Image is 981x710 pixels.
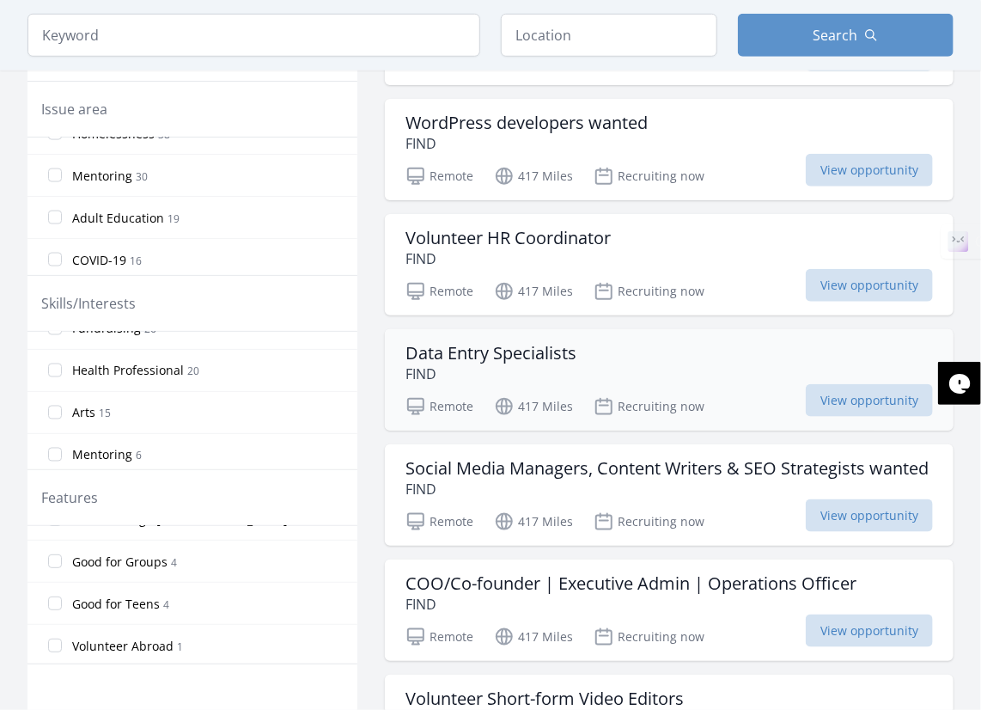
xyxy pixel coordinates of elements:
h3: Volunteer Short-form Video Editors [405,689,684,709]
p: Remote [405,166,473,187]
span: Volunteer Abroad [72,638,174,655]
span: Adult Education [72,210,164,227]
p: Remote [405,396,473,417]
p: FIND [405,479,929,499]
span: 4 [171,555,177,570]
span: View opportunity [806,384,933,417]
a: Data Entry Specialists FIND Remote 417 Miles Recruiting now View opportunity [385,329,954,431]
h3: Data Entry Specialists [405,343,576,364]
p: Recruiting now [594,511,704,532]
input: Mentoring 6 [48,448,62,462]
input: Arts 15 [48,406,62,419]
p: Remote [405,627,473,647]
span: View opportunity [806,499,933,532]
span: View opportunity [806,615,933,647]
p: Recruiting now [594,627,704,647]
a: Volunteer HR Coordinator FIND Remote 417 Miles Recruiting now View opportunity [385,214,954,315]
span: 4 [163,597,169,612]
span: Arts [72,405,95,422]
span: 15 [99,407,111,421]
span: 20 [187,364,199,379]
h3: WordPress developers wanted [405,113,648,133]
span: 19 [168,211,180,226]
p: 417 Miles [494,281,573,302]
span: COVID-19 [72,252,126,269]
p: Recruiting now [594,396,704,417]
input: COVID-19 16 [48,253,62,266]
input: Mentoring 30 [48,168,62,182]
input: Health Professional 20 [48,364,62,377]
h3: Volunteer HR Coordinator [405,228,611,248]
span: Good for Groups [72,554,168,571]
input: Good for Teens 4 [48,597,62,610]
h3: COO/Co-founder | Executive Admin | Operations Officer [405,573,856,594]
p: 417 Miles [494,627,573,647]
a: Social Media Managers, Content Writers & SEO Strategists wanted FIND Remote 417 Miles Recruiting ... [385,444,954,546]
p: FIND [405,364,576,384]
span: Search [813,25,857,46]
p: Remote [405,511,473,532]
legend: Skills/Interests [41,293,136,314]
span: 16 [130,254,142,268]
input: Volunteer Abroad 1 [48,639,62,652]
input: Adult Education 19 [48,211,62,224]
span: Mentoring [72,447,132,464]
p: 417 Miles [494,166,573,187]
p: Recruiting now [594,166,704,187]
legend: Features [41,487,98,508]
span: Good for Teens [72,596,160,613]
span: View opportunity [806,269,933,302]
input: Location [501,14,717,57]
span: View opportunity [806,154,933,187]
button: Search [738,14,954,57]
a: WordPress developers wanted FIND Remote 417 Miles Recruiting now View opportunity [385,99,954,200]
a: COO/Co-founder | Executive Admin | Operations Officer FIND Remote 417 Miles Recruiting now View o... [385,560,954,661]
p: FIND [405,248,611,269]
input: Keyword [27,14,480,57]
span: 30 [136,169,148,184]
p: 417 Miles [494,396,573,417]
span: Health Professional [72,363,184,380]
legend: Issue area [41,99,107,119]
span: Mentoring [72,168,132,185]
p: FIND [405,594,856,615]
input: Good for Groups 4 [48,554,62,568]
p: Remote [405,281,473,302]
p: 417 Miles [494,511,573,532]
h3: Social Media Managers, Content Writers & SEO Strategists wanted [405,458,929,479]
span: 6 [136,449,142,463]
p: FIND [405,133,648,154]
p: Recruiting now [594,281,704,302]
span: 1 [177,640,183,654]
